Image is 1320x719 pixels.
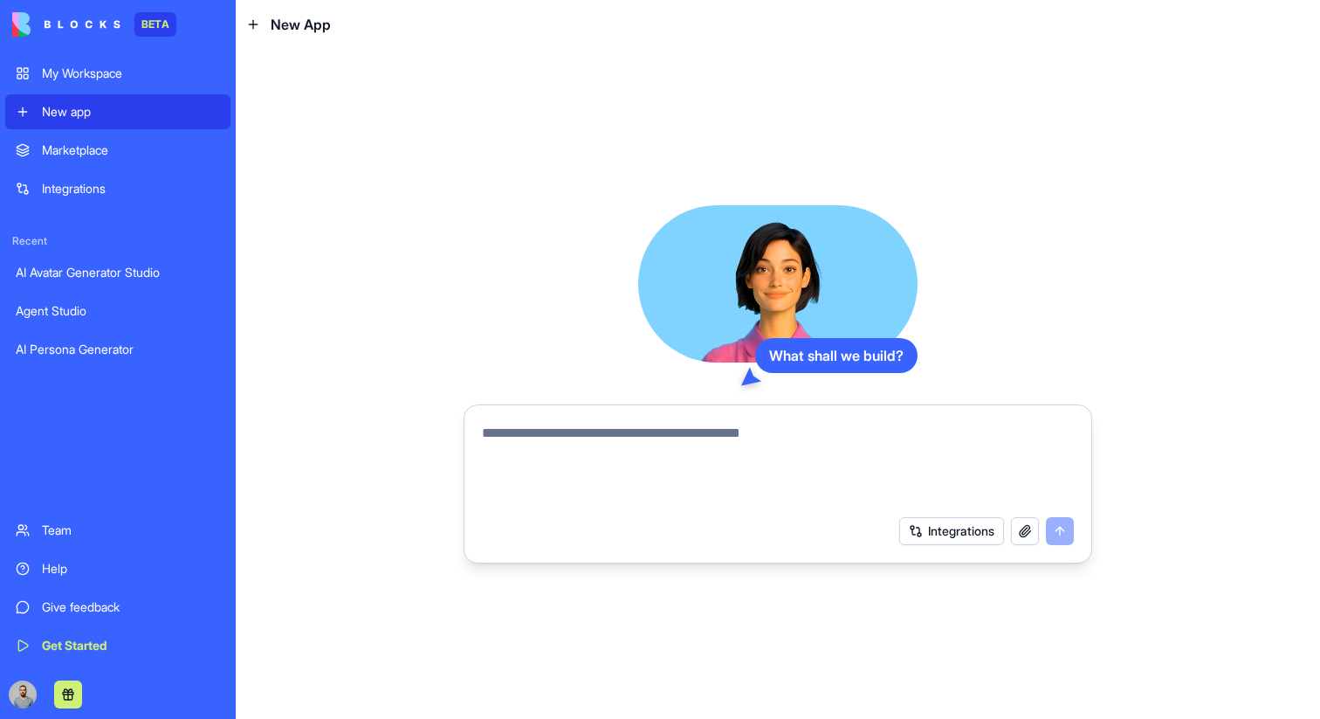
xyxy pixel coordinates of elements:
[5,590,230,625] a: Give feedback
[12,12,176,37] a: BETA
[5,551,230,586] a: Help
[5,234,230,248] span: Recent
[5,171,230,206] a: Integrations
[271,14,331,35] span: New App
[755,338,918,373] div: What shall we build?
[42,522,220,539] div: Team
[5,255,230,290] a: AI Avatar Generator Studio
[42,142,220,159] div: Marketplace
[5,294,230,328] a: Agent Studio
[16,341,220,358] div: AI Persona Generator
[5,56,230,91] a: My Workspace
[16,264,220,281] div: AI Avatar Generator Studio
[5,628,230,663] a: Get Started
[12,12,120,37] img: logo
[134,12,176,37] div: BETA
[42,598,220,616] div: Give feedback
[16,302,220,320] div: Agent Studio
[899,517,1004,545] button: Integrations
[5,133,230,168] a: Marketplace
[5,94,230,129] a: New app
[42,180,220,197] div: Integrations
[42,103,220,121] div: New app
[42,637,220,654] div: Get Started
[42,65,220,82] div: My Workspace
[9,681,37,709] img: image_123650291_bsq8ao.jpg
[5,332,230,367] a: AI Persona Generator
[5,513,230,548] a: Team
[42,560,220,577] div: Help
